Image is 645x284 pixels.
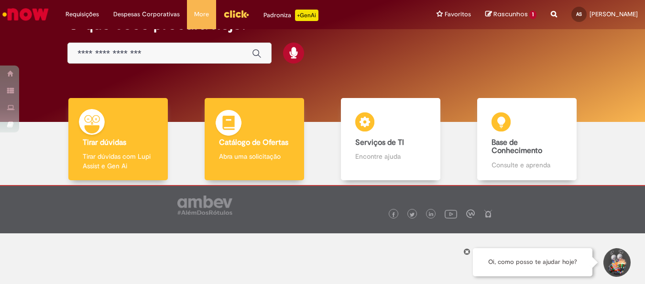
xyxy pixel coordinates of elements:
[445,10,471,19] span: Favoritos
[263,10,318,21] div: Padroniza
[493,10,528,19] span: Rascunhos
[429,212,434,218] img: logo_footer_linkedin.png
[186,98,323,181] a: Catálogo de Ofertas Abra uma solicitação
[50,98,186,181] a: Tirar dúvidas Tirar dúvidas com Lupi Assist e Gen Ai
[485,10,536,19] a: Rascunhos
[473,248,592,276] div: Oi, como posso te ajudar hoje?
[445,208,457,220] img: logo_footer_youtube.png
[194,10,209,19] span: More
[459,98,595,181] a: Base de Conhecimento Consulte e aprenda
[484,209,492,218] img: logo_footer_naosei.png
[410,212,415,217] img: logo_footer_twitter.png
[177,196,232,215] img: logo_footer_ambev_rotulo_gray.png
[219,152,290,161] p: Abra uma solicitação
[66,10,99,19] span: Requisições
[466,209,475,218] img: logo_footer_workplace.png
[295,10,318,21] p: +GenAi
[391,212,396,217] img: logo_footer_facebook.png
[576,11,582,17] span: AS
[323,98,459,181] a: Serviços de TI Encontre ajuda
[355,152,426,161] p: Encontre ajuda
[83,152,153,171] p: Tirar dúvidas com Lupi Assist e Gen Ai
[492,138,542,156] b: Base de Conhecimento
[355,138,404,147] b: Serviços de TI
[602,248,631,277] button: Iniciar Conversa de Suporte
[83,138,126,147] b: Tirar dúvidas
[67,16,578,33] h2: O que você procura hoje?
[492,160,562,170] p: Consulte e aprenda
[113,10,180,19] span: Despesas Corporativas
[1,5,50,24] img: ServiceNow
[590,10,638,18] span: [PERSON_NAME]
[219,138,288,147] b: Catálogo de Ofertas
[529,11,536,19] span: 1
[223,7,249,21] img: click_logo_yellow_360x200.png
